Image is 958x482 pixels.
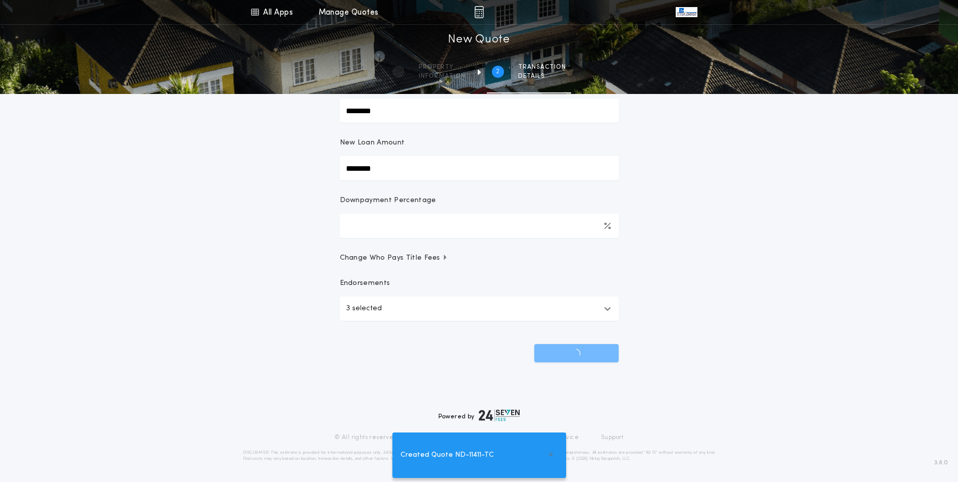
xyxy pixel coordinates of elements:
span: details [518,72,566,80]
h2: 2 [496,68,499,76]
span: Property [419,63,466,71]
input: New Loan Amount [340,156,619,180]
p: 3 selected [346,303,382,315]
div: Powered by [438,409,520,421]
button: 3 selected [340,297,619,321]
input: Sale Price [340,99,619,123]
span: Created Quote ND-11411-TC [400,450,494,461]
p: Downpayment Percentage [340,196,436,206]
img: logo [479,409,520,421]
h1: New Quote [448,32,510,48]
img: img [474,6,484,18]
p: Endorsements [340,278,619,288]
p: New Loan Amount [340,138,405,148]
button: Change Who Pays Title Fees [340,253,619,263]
span: Change Who Pays Title Fees [340,253,448,263]
span: information [419,72,466,80]
input: Downpayment Percentage [340,214,619,238]
span: Transaction [518,63,566,71]
img: vs-icon [676,7,697,17]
